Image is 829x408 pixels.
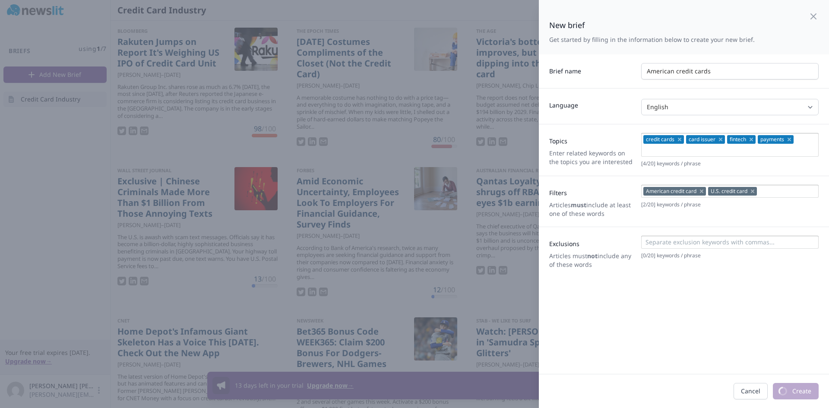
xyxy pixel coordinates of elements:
[641,201,819,208] p: [ 2 / 20 ] keywords / phrase
[549,98,634,110] label: Language
[549,185,634,197] label: Filters
[571,201,586,209] strong: must
[646,188,696,195] span: American credit card
[773,383,819,399] button: Create
[749,187,757,196] button: Remove
[689,136,715,143] span: card issuer
[549,236,634,248] label: Exclusions
[549,133,634,145] label: Topics
[641,252,819,259] p: [ 0 / 20 ] keywords / phrase
[549,149,634,166] p: Enter related keywords on the topics you are interested
[549,35,755,44] p: Get started by filling in the information below to create your new brief.
[711,188,747,195] span: U.S. credit card
[643,238,816,247] input: Separate exclusion keywords with commas...
[734,383,768,399] button: Cancel
[748,135,756,144] button: Remove
[549,63,634,76] label: Brief name
[549,252,634,269] p: Articles must include any of these words
[549,19,755,31] h2: New brief
[698,187,706,196] button: Remove
[549,201,634,218] p: Articles include at least one of these words
[676,135,684,144] button: Remove
[717,135,725,144] button: Remove
[760,136,784,143] span: payments
[587,252,598,260] strong: not
[730,136,746,143] span: fintech
[646,136,674,143] span: credit cards
[786,135,794,144] button: Remove
[641,160,819,167] p: [ 4 / 20 ] keywords / phrase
